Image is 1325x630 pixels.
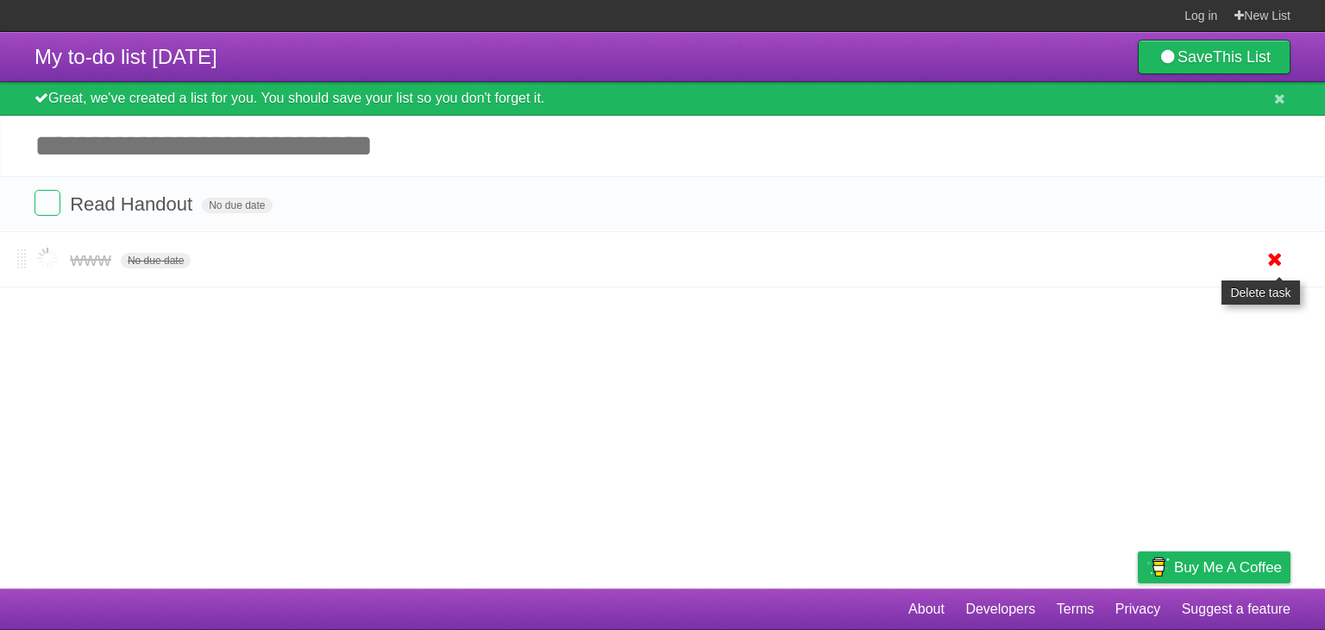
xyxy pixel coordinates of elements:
img: Buy me a coffee [1146,552,1170,582]
span: My to-do list [DATE] [35,45,217,68]
span: www [70,249,116,270]
a: Terms [1057,593,1095,626]
a: SaveThis List [1138,40,1290,74]
label: Done [35,190,60,216]
span: Read Handout [70,193,197,215]
span: No due date [121,253,191,268]
b: This List [1213,48,1271,66]
a: Developers [965,593,1035,626]
a: Buy me a coffee [1138,551,1290,583]
a: Suggest a feature [1182,593,1290,626]
label: Done [35,245,60,271]
a: Privacy [1115,593,1160,626]
span: Buy me a coffee [1174,552,1282,583]
span: No due date [202,198,272,213]
a: About [908,593,945,626]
